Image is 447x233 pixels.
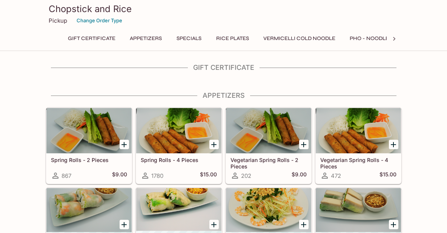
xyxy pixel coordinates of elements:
[212,33,253,44] button: Rice Plates
[226,108,311,153] div: Vegetarian Spring Rolls - 2 Pieces
[346,33,409,44] button: Pho - Noodle Soup
[389,140,398,149] button: Add Vegetarian Spring Rolls - 4 Pieces
[46,108,132,153] div: Spring Rolls - 2 Pieces
[112,171,127,180] h5: $9.00
[299,140,309,149] button: Add Vegetarian Spring Rolls - 2 Pieces
[64,33,120,44] button: Gift Certificate
[241,172,251,179] span: 202
[120,220,129,229] button: Add Summer Rolls (Shrimp)
[46,108,132,184] a: Spring Rolls - 2 Pieces867$9.00
[46,63,402,72] h4: Gift Certificate
[209,220,219,229] button: Add Fall Rolls (Shredded Chicken)
[49,17,67,24] p: Pickup
[136,108,222,184] a: Spring Rolls - 4 Pieces1780$15.00
[292,171,307,180] h5: $9.00
[331,172,341,179] span: 472
[126,33,166,44] button: Appetizers
[320,157,396,169] h5: Vegetarian Spring Rolls - 4 Pieces
[389,220,398,229] button: Add Winter Rolls (Tofu)
[259,33,339,44] button: Vermicelli Cold Noodle
[46,91,402,100] h4: Appetizers
[141,157,217,163] h5: Spring Rolls - 4 Pieces
[379,171,396,180] h5: $15.00
[51,157,127,163] h5: Spring Rolls - 2 Pieces
[230,157,307,169] h5: Vegetarian Spring Rolls - 2 Pieces
[209,140,219,149] button: Add Spring Rolls - 4 Pieces
[315,108,401,184] a: Vegetarian Spring Rolls - 4 Pieces472$15.00
[49,3,399,15] h3: Chopstick and Rice
[226,108,312,184] a: Vegetarian Spring Rolls - 2 Pieces202$9.00
[299,220,309,229] button: Add Papaya Salad
[61,172,71,179] span: 867
[120,140,129,149] button: Add Spring Rolls - 2 Pieces
[136,108,221,153] div: Spring Rolls - 4 Pieces
[316,108,401,153] div: Vegetarian Spring Rolls - 4 Pieces
[151,172,163,179] span: 1780
[172,33,206,44] button: Specials
[200,171,217,180] h5: $15.00
[73,15,126,26] button: Change Order Type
